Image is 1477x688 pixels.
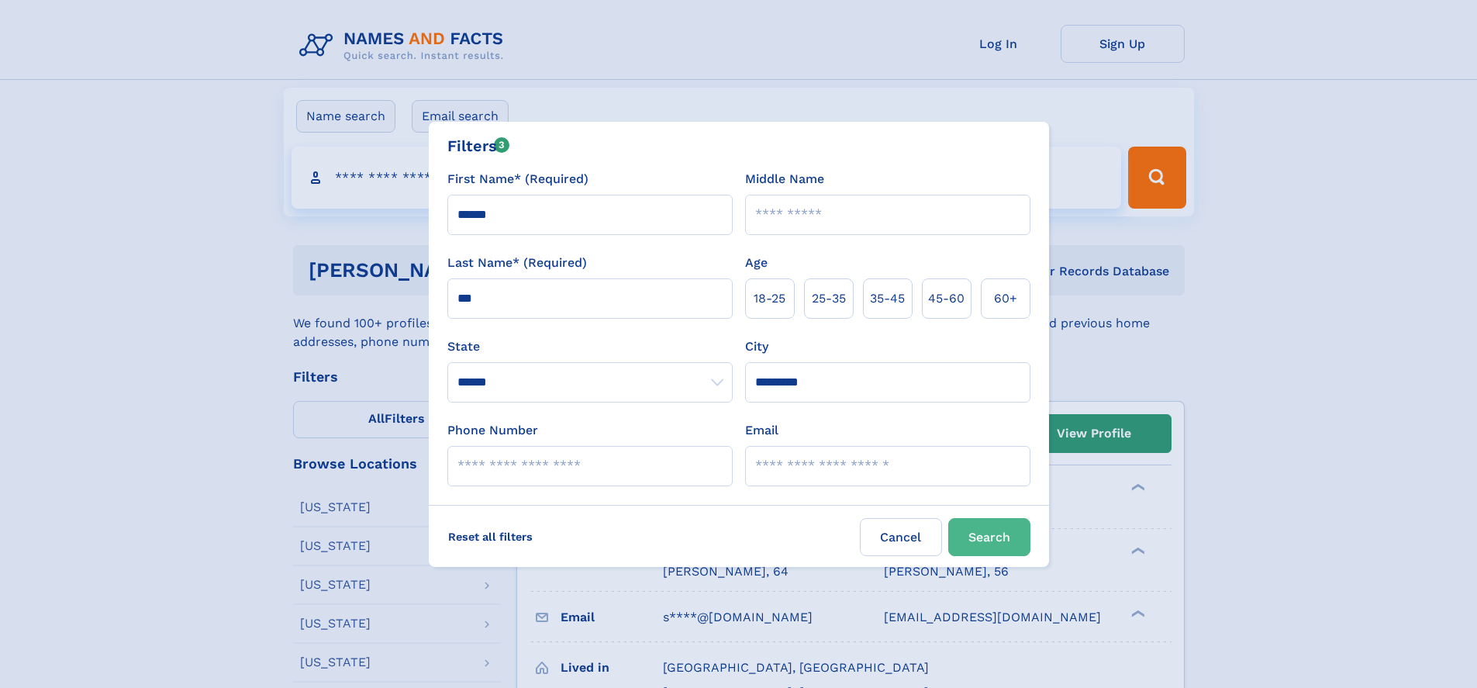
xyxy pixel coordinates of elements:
[447,337,733,356] label: State
[745,421,778,440] label: Email
[994,289,1017,308] span: 60+
[745,254,768,272] label: Age
[447,421,538,440] label: Phone Number
[812,289,846,308] span: 25‑35
[860,518,942,556] label: Cancel
[948,518,1030,556] button: Search
[745,337,768,356] label: City
[447,170,588,188] label: First Name* (Required)
[870,289,905,308] span: 35‑45
[447,134,510,157] div: Filters
[438,518,543,555] label: Reset all filters
[754,289,785,308] span: 18‑25
[928,289,965,308] span: 45‑60
[447,254,587,272] label: Last Name* (Required)
[745,170,824,188] label: Middle Name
